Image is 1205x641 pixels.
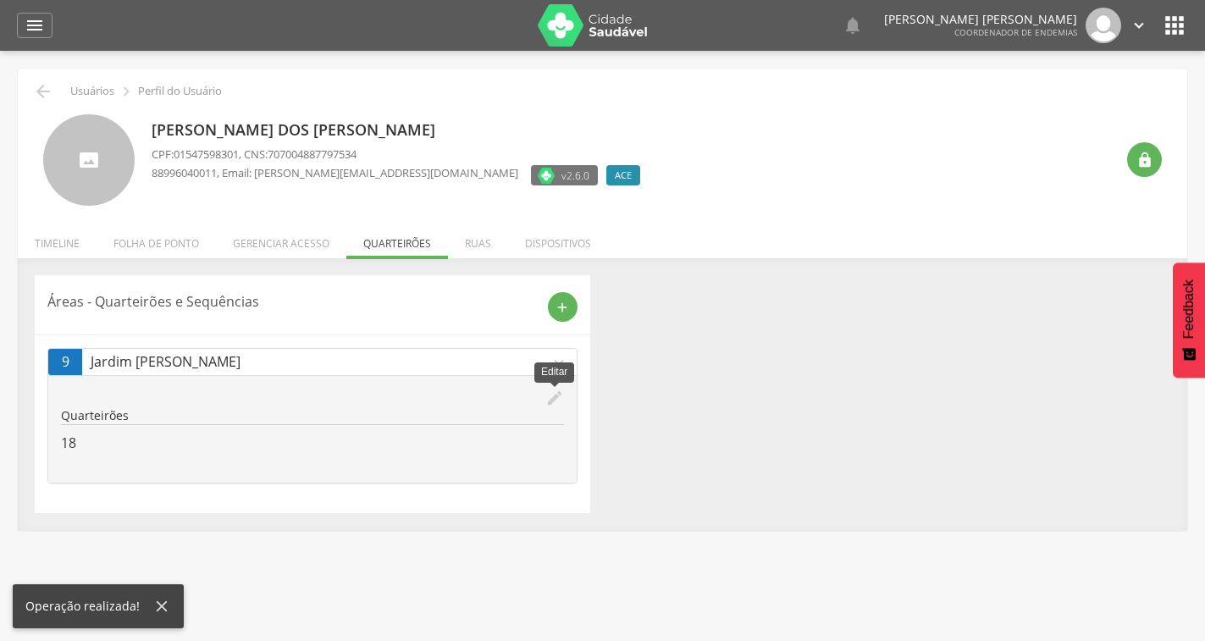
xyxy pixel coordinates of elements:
li: Timeline [18,219,97,259]
li: Ruas [448,219,508,259]
p: Quarteirões [61,407,564,424]
i:  [1136,152,1153,169]
span: 88996040011 [152,165,217,180]
i:  [25,15,45,36]
p: Jardim [PERSON_NAME] [91,352,550,372]
i:  [117,82,135,101]
div: Operação realizada! [25,598,152,615]
span: ACE [615,169,632,182]
p: , Email: [PERSON_NAME][EMAIL_ADDRESS][DOMAIN_NAME] [152,165,518,181]
a:  [1130,8,1148,43]
span: v2.6.0 [561,167,589,184]
i:  [33,81,53,102]
i:  [843,15,863,36]
li: Folha de ponto [97,219,216,259]
p: Áreas - Quarteirões e Sequências [47,292,535,312]
span: 707004887797534 [268,146,357,162]
i: edit [545,389,564,407]
div: Editar [534,362,574,382]
a:  [843,8,863,43]
i:  [1130,16,1148,35]
a:  [17,13,53,38]
li: Gerenciar acesso [216,219,346,259]
a: 9Jardim [PERSON_NAME]expand_more [48,349,577,375]
button: Feedback - Mostrar pesquisa [1173,262,1205,378]
p: [PERSON_NAME] dos [PERSON_NAME] [152,119,649,141]
p: CPF: , CNS: [152,146,649,163]
p: Perfil do Usuário [138,85,222,98]
li: Dispositivos [508,219,608,259]
i:  [1161,12,1188,39]
i: expand_more [550,353,568,372]
span: Feedback [1181,279,1197,339]
p: 18 [61,434,564,453]
i: add [555,300,570,315]
span: 9 [62,352,69,372]
span: 01547598301 [174,146,239,162]
p: Usuários [70,85,114,98]
span: Coordenador de Endemias [954,26,1077,38]
p: [PERSON_NAME] [PERSON_NAME] [884,14,1077,25]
